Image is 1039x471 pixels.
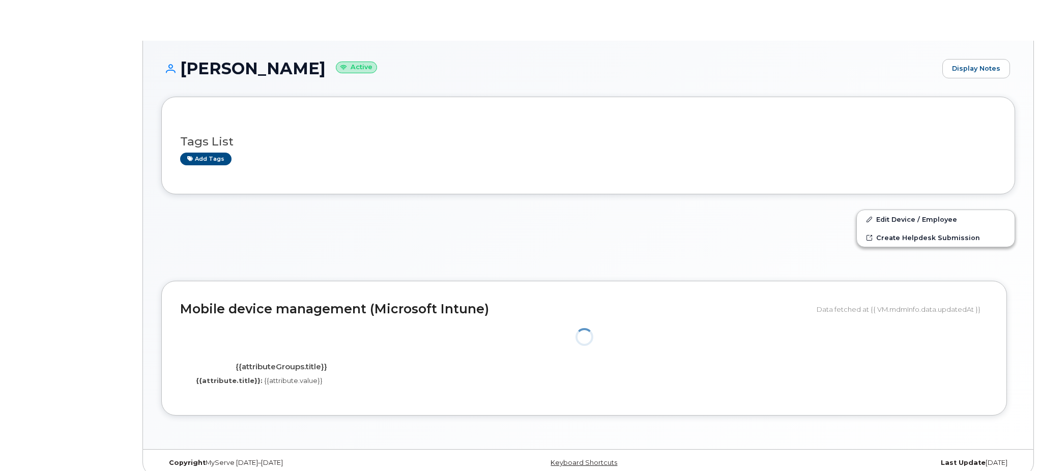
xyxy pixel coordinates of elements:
div: [DATE] [731,459,1015,467]
a: Display Notes [942,59,1010,78]
h3: Tags List [180,135,996,148]
a: Keyboard Shortcuts [551,459,617,466]
h2: Mobile device management (Microsoft Intune) [180,302,809,316]
h1: [PERSON_NAME] [161,60,937,77]
strong: Last Update [941,459,986,466]
span: {{attribute.value}} [264,376,323,385]
a: Create Helpdesk Submission [857,228,1015,247]
small: Active [336,62,377,73]
h4: {{attributeGroups.title}} [188,363,374,371]
label: {{attribute.title}}: [196,376,263,386]
strong: Copyright [169,459,206,466]
a: Edit Device / Employee [857,210,1015,228]
div: Data fetched at {{ VM.mdmInfo.data.updatedAt }} [817,300,988,319]
div: MyServe [DATE]–[DATE] [161,459,446,467]
a: Add tags [180,153,232,165]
